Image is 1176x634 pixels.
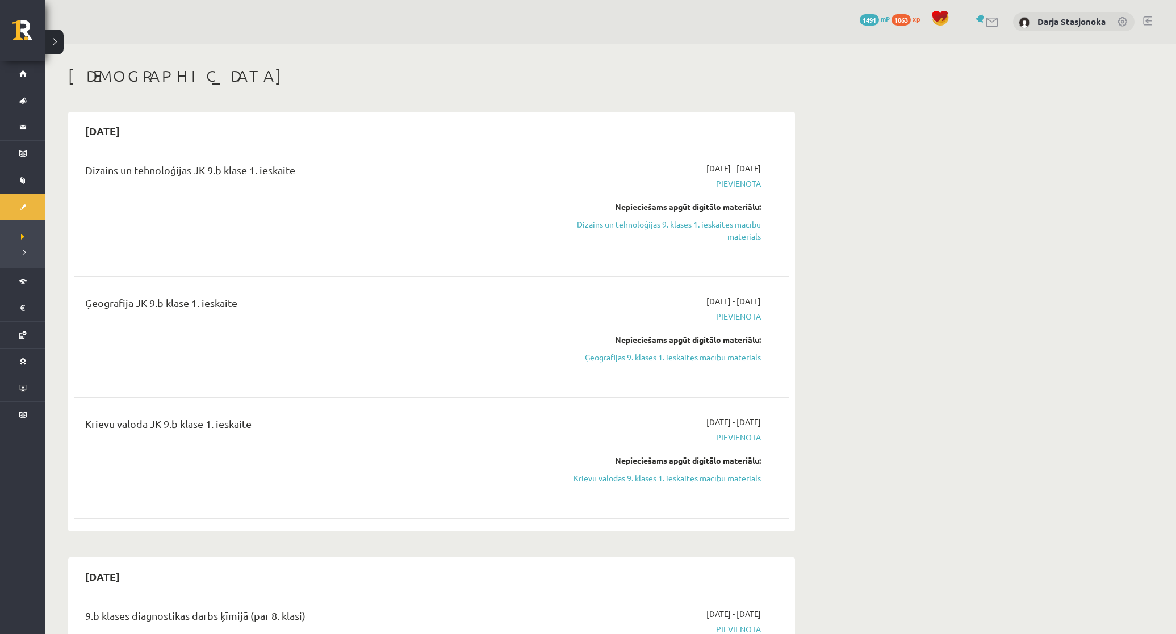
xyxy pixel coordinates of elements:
[547,351,761,363] a: Ģeogrāfijas 9. klases 1. ieskaites mācību materiāls
[892,14,911,26] span: 1063
[1037,16,1106,27] a: Darja Stasjonoka
[547,472,761,484] a: Krievu valodas 9. klases 1. ieskaites mācību materiāls
[547,178,761,190] span: Pievienota
[547,219,761,242] a: Dizains un tehnoloģijas 9. klases 1. ieskaites mācību materiāls
[85,608,530,629] div: 9.b klases diagnostikas darbs ķīmijā (par 8. klasi)
[85,295,530,316] div: Ģeogrāfija JK 9.b klase 1. ieskaite
[68,66,795,86] h1: [DEMOGRAPHIC_DATA]
[706,416,761,428] span: [DATE] - [DATE]
[74,117,131,144] h2: [DATE]
[547,431,761,443] span: Pievienota
[12,20,45,48] a: Rīgas 1. Tālmācības vidusskola
[706,608,761,620] span: [DATE] - [DATE]
[547,310,761,322] span: Pievienota
[860,14,879,26] span: 1491
[892,14,926,23] a: 1063 xp
[547,455,761,467] div: Nepieciešams apgūt digitālo materiālu:
[860,14,890,23] a: 1491 mP
[706,162,761,174] span: [DATE] - [DATE]
[547,334,761,346] div: Nepieciešams apgūt digitālo materiālu:
[74,563,131,590] h2: [DATE]
[706,295,761,307] span: [DATE] - [DATE]
[913,14,920,23] span: xp
[881,14,890,23] span: mP
[85,416,530,437] div: Krievu valoda JK 9.b klase 1. ieskaite
[85,162,530,183] div: Dizains un tehnoloģijas JK 9.b klase 1. ieskaite
[1019,17,1030,28] img: Darja Stasjonoka
[547,201,761,213] div: Nepieciešams apgūt digitālo materiālu:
